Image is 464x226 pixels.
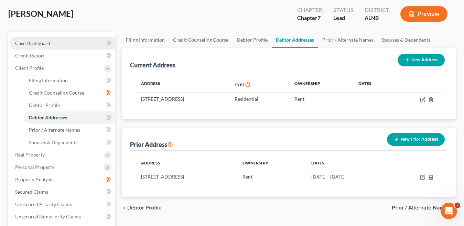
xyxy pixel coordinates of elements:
[23,87,115,99] a: Credit Counseling Course
[289,77,353,93] th: Ownership
[29,77,68,83] span: Filing Information
[15,152,45,158] span: Real Property
[306,156,390,170] th: Dates
[29,127,80,133] span: Prior / Alternate Names
[306,170,390,183] td: [DATE] - [DATE]
[130,61,175,69] div: Current Address
[169,32,233,48] a: Credit Counseling Course
[15,53,45,58] span: Credit Report
[23,74,115,87] a: Filing Information
[10,211,115,223] a: Unsecured Nonpriority Claims
[15,176,53,182] span: Property Analysis
[23,111,115,124] a: Debtor Addresses
[333,6,354,14] div: Status
[333,14,354,22] div: Lead
[237,156,306,170] th: Ownership
[353,77,395,93] th: Dates
[317,14,321,21] span: 7
[8,9,73,19] span: [PERSON_NAME]
[29,139,77,145] span: Spouses & Dependents
[365,6,389,14] div: District
[136,156,237,170] th: Address
[10,50,115,62] a: Credit Report
[29,102,60,108] span: Debtor Profile
[387,133,445,146] button: New Prior Address
[365,14,389,22] div: ALNB
[136,77,229,93] th: Address
[136,170,237,183] td: [STREET_ADDRESS]
[392,205,456,211] button: Prior / Alternate Names chevron_right
[400,6,447,22] button: Preview
[398,54,445,66] button: New Address
[10,37,115,50] a: Case Dashboard
[229,93,289,106] td: Residential
[10,198,115,211] a: Unsecured Priority Claims
[130,140,173,149] div: Prior Address
[122,205,127,211] i: chevron_left
[289,93,353,106] td: Rent
[23,99,115,111] a: Debtor Profile
[23,124,115,136] a: Prior / Alternate Names
[15,201,72,207] span: Unsecured Priority Claims
[392,205,450,211] span: Prior / Alternate Names
[378,32,434,48] a: Spouses & Dependents
[318,32,378,48] a: Prior / Alternate Names
[15,40,50,46] span: Case Dashboard
[15,189,48,195] span: Secured Claims
[297,14,322,22] div: Chapter
[229,77,289,93] th: Type
[10,173,115,186] a: Property Analysis
[441,203,457,219] iframe: Intercom live chat
[272,32,318,48] a: Debtor Addresses
[237,170,306,183] td: Rent
[29,115,67,120] span: Debtor Addresses
[10,186,115,198] a: Secured Claims
[23,136,115,149] a: Spouses & Dependents
[15,164,54,170] span: Personal Property
[455,203,460,208] span: 2
[233,32,272,48] a: Debtor Profile
[297,6,322,14] div: Chapter
[15,65,44,71] span: Client Profile
[122,205,162,211] button: chevron_left Debtor Profile
[29,90,84,96] span: Credit Counseling Course
[127,205,162,211] span: Debtor Profile
[122,32,169,48] a: Filing Information
[136,93,229,106] td: [STREET_ADDRESS]
[15,214,81,219] span: Unsecured Nonpriority Claims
